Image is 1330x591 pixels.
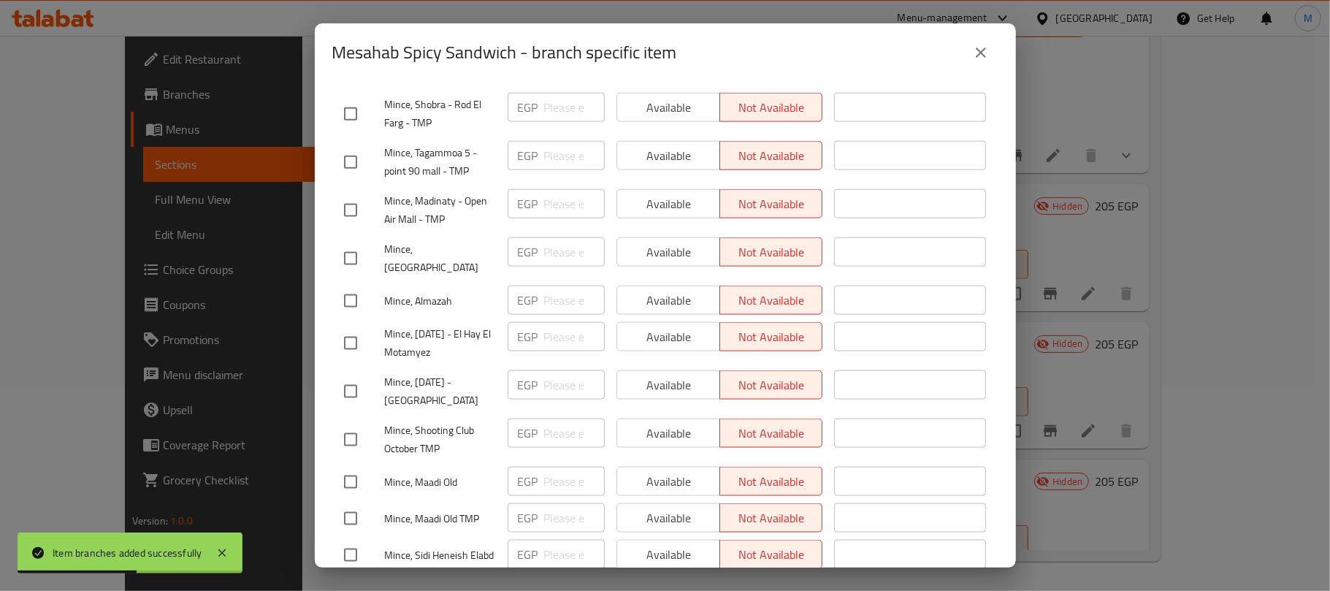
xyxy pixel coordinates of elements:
input: Please enter price [544,540,605,569]
input: Please enter price [544,93,605,122]
span: Mince, Shooting Club October TMP [385,422,496,458]
span: Mince, Maadi Old TMP [385,510,496,528]
input: Please enter price [544,503,605,533]
p: EGP [518,328,538,346]
p: EGP [518,376,538,394]
p: EGP [518,147,538,164]
span: Mince, Shobra - Rod El Farg - TMP [385,96,496,132]
span: Mince, Almazah [385,292,496,310]
input: Please enter price [544,189,605,218]
p: EGP [518,473,538,490]
h2: Mesahab Spicy Sandwich - branch specific item [332,41,677,64]
p: EGP [518,424,538,442]
input: Please enter price [544,322,605,351]
span: Mince, Tagammoa 5 - point 90 mall - TMP [385,144,496,180]
input: Please enter price [544,370,605,400]
span: Mince, [GEOGRAPHIC_DATA] [385,240,496,277]
span: Mince, [DATE] - [GEOGRAPHIC_DATA] [385,373,496,410]
div: Item branches added successfully [53,545,202,561]
input: Please enter price [544,419,605,448]
p: EGP [518,546,538,563]
input: Please enter price [544,141,605,170]
p: EGP [518,509,538,527]
span: Mince, Maadi Old [385,473,496,492]
p: EGP [518,243,538,261]
span: Mince, Sidi Heneish Elabd [385,546,496,565]
span: Mince, [DATE] - El Hay El Motamyez [385,325,496,362]
input: Please enter price [544,237,605,267]
span: Mince, Madinaty - Open Air Mall - TMP [385,192,496,229]
input: Please enter price [544,286,605,315]
p: EGP [518,99,538,116]
p: EGP [518,291,538,309]
button: close [963,35,998,70]
p: EGP [518,195,538,213]
input: Please enter price [544,467,605,496]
